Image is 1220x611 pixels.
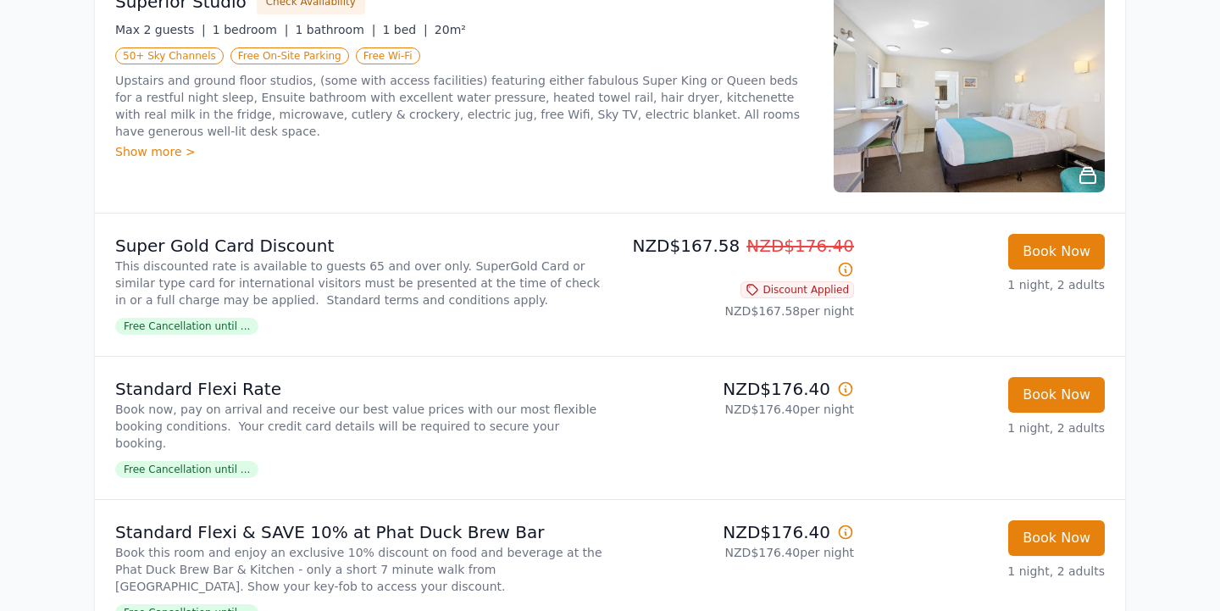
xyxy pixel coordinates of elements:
[115,72,813,140] p: Upstairs and ground floor studios, (some with access facilities) featuring either fabulous Super ...
[868,563,1105,580] p: 1 night, 2 adults
[868,276,1105,293] p: 1 night, 2 adults
[1008,377,1105,413] button: Book Now
[356,47,420,64] span: Free Wi-Fi
[115,47,224,64] span: 50+ Sky Channels
[746,236,854,256] span: NZD$176.40
[868,419,1105,436] p: 1 night, 2 adults
[213,23,289,36] span: 1 bedroom |
[382,23,427,36] span: 1 bed |
[115,544,603,595] p: Book this room and enjoy an exclusive 10% discount on food and beverage at the Phat Duck Brew Bar...
[617,377,854,401] p: NZD$176.40
[617,520,854,544] p: NZD$176.40
[617,544,854,561] p: NZD$176.40 per night
[115,401,603,452] p: Book now, pay on arrival and receive our best value prices with our most flexible booking conditi...
[115,23,206,36] span: Max 2 guests |
[740,281,854,298] span: Discount Applied
[115,461,258,478] span: Free Cancellation until ...
[435,23,466,36] span: 20m²
[115,377,603,401] p: Standard Flexi Rate
[295,23,375,36] span: 1 bathroom |
[617,303,854,319] p: NZD$167.58 per night
[617,401,854,418] p: NZD$176.40 per night
[115,258,603,308] p: This discounted rate is available to guests 65 and over only. SuperGold Card or similar type card...
[115,520,603,544] p: Standard Flexi & SAVE 10% at Phat Duck Brew Bar
[115,234,603,258] p: Super Gold Card Discount
[115,318,258,335] span: Free Cancellation until ...
[115,143,813,160] div: Show more >
[617,234,854,281] p: NZD$167.58
[1008,520,1105,556] button: Book Now
[230,47,349,64] span: Free On-Site Parking
[1008,234,1105,269] button: Book Now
